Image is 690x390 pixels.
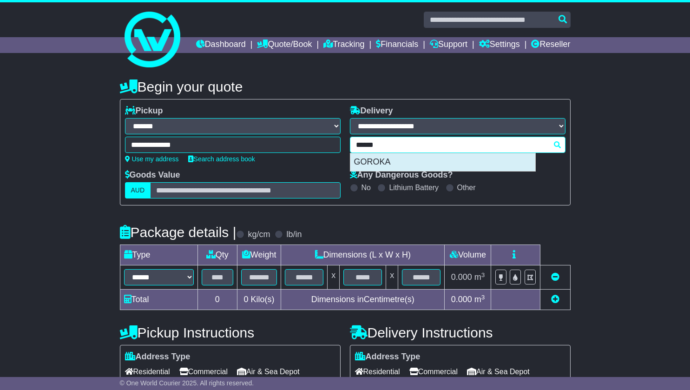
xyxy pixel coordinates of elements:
[355,352,421,362] label: Address Type
[125,155,179,163] a: Use my address
[257,37,312,53] a: Quote/Book
[409,364,458,379] span: Commercial
[430,37,467,53] a: Support
[389,183,439,192] label: Lithium Battery
[286,230,302,240] label: lb/in
[125,106,163,116] label: Pickup
[120,245,197,265] td: Type
[350,170,453,180] label: Any Dangerous Goods?
[467,364,530,379] span: Air & Sea Depot
[248,230,270,240] label: kg/cm
[323,37,364,53] a: Tracking
[197,245,237,265] td: Qty
[376,37,418,53] a: Financials
[125,352,191,362] label: Address Type
[551,272,559,282] a: Remove this item
[457,183,476,192] label: Other
[350,325,571,340] h4: Delivery Instructions
[188,155,255,163] a: Search address book
[237,245,281,265] td: Weight
[350,153,535,171] div: GOROKA
[474,295,485,304] span: m
[125,364,170,379] span: Residential
[350,106,393,116] label: Delivery
[120,325,341,340] h4: Pickup Instructions
[237,290,281,310] td: Kilo(s)
[120,79,571,94] h4: Begin your quote
[474,272,485,282] span: m
[451,272,472,282] span: 0.000
[281,245,445,265] td: Dimensions (L x W x H)
[125,182,151,198] label: AUD
[386,265,398,290] td: x
[481,271,485,278] sup: 3
[551,295,559,304] a: Add new item
[120,379,254,387] span: © One World Courier 2025. All rights reserved.
[445,245,491,265] td: Volume
[479,37,520,53] a: Settings
[197,290,237,310] td: 0
[481,294,485,301] sup: 3
[179,364,228,379] span: Commercial
[125,170,180,180] label: Goods Value
[196,37,246,53] a: Dashboard
[350,137,565,153] typeahead: Please provide city
[244,295,249,304] span: 0
[531,37,570,53] a: Reseller
[237,364,300,379] span: Air & Sea Depot
[120,290,197,310] td: Total
[355,364,400,379] span: Residential
[120,225,237,240] h4: Package details |
[361,183,371,192] label: No
[328,265,340,290] td: x
[451,295,472,304] span: 0.000
[281,290,445,310] td: Dimensions in Centimetre(s)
